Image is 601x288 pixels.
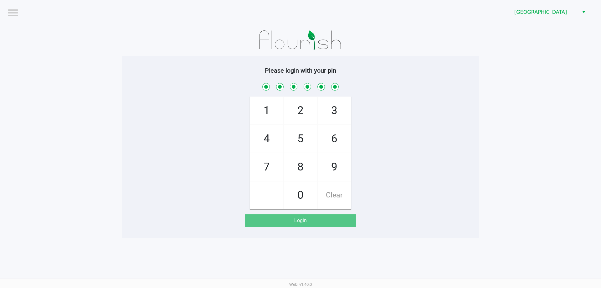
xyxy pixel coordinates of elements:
[284,97,317,124] span: 2
[318,125,351,153] span: 6
[250,153,283,181] span: 7
[250,97,283,124] span: 1
[318,153,351,181] span: 9
[579,7,588,18] button: Select
[318,97,351,124] span: 3
[284,125,317,153] span: 5
[127,67,474,74] h5: Please login with your pin
[284,181,317,209] span: 0
[318,181,351,209] span: Clear
[514,8,575,16] span: [GEOGRAPHIC_DATA]
[289,282,312,287] span: Web: v1.40.0
[250,125,283,153] span: 4
[284,153,317,181] span: 8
